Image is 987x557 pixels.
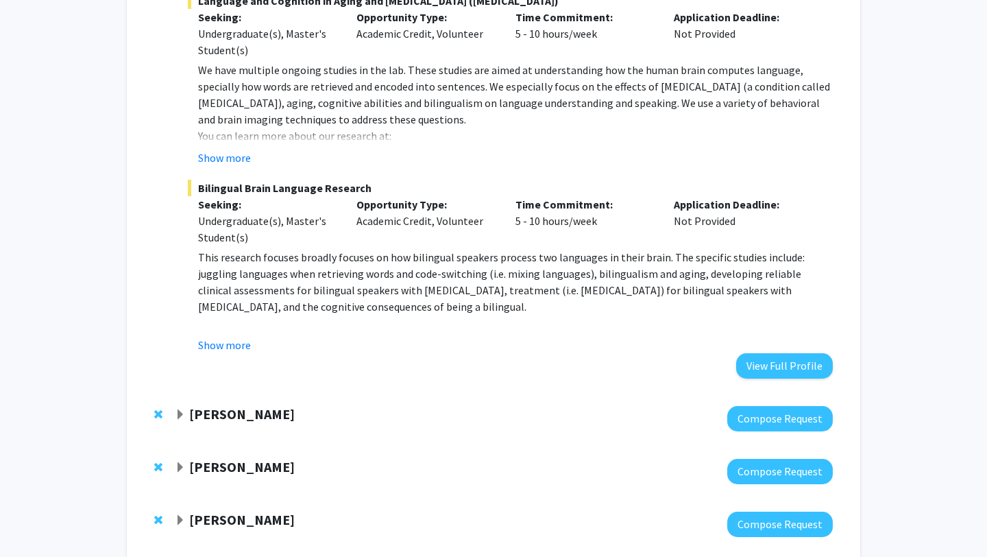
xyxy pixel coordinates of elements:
p: Seeking: [198,9,337,25]
p: Application Deadline: [674,9,812,25]
span: Expand Gretchen Bella Bookmark [175,410,186,420]
button: Compose Request to Alexander Shackman [727,459,833,484]
p: Application Deadline: [674,196,812,213]
p: Seeking: [198,196,337,213]
p: Time Commitment: [515,9,654,25]
span: Remove Gretchen Bella from bookmarks [154,409,162,420]
strong: [PERSON_NAME] [189,511,295,528]
span: Expand Alexander Shackman Bookmark [175,462,186,473]
button: Show more [198,150,251,166]
div: Not Provided [663,196,822,246]
div: 5 - 10 hours/week [505,9,664,58]
span: Remove Heather Wipfli from bookmarks [154,514,162,525]
iframe: Chat [10,495,58,547]
button: Show more [198,337,251,353]
div: Undergraduate(s), Master's Student(s) [198,25,337,58]
div: Academic Credit, Volunteer [346,196,505,246]
button: Compose Request to Gretchen Bella [727,406,833,431]
p: This research focuses broadly focuses on how bilingual speakers process two languages in their br... [198,249,833,315]
span: Remove Alexander Shackman from bookmarks [154,462,162,473]
p: Opportunity Type: [356,9,495,25]
strong: [PERSON_NAME] [189,458,295,475]
div: Undergraduate(s), Master's Student(s) [198,213,337,246]
div: 5 - 10 hours/week [505,196,664,246]
p: You can learn more about our research at: [198,128,833,144]
div: Not Provided [663,9,822,58]
div: Academic Credit, Volunteer [346,9,505,58]
span: Expand Heather Wipfli Bookmark [175,515,186,526]
strong: [PERSON_NAME] [189,405,295,423]
span: Bilingual Brain Language Research [188,180,833,196]
button: Compose Request to Heather Wipfli [727,512,833,537]
button: View Full Profile [736,353,833,379]
p: Time Commitment: [515,196,654,213]
p: Opportunity Type: [356,196,495,213]
p: We have multiple ongoing studies in the lab. These studies are aimed at understanding how the hum... [198,62,833,128]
